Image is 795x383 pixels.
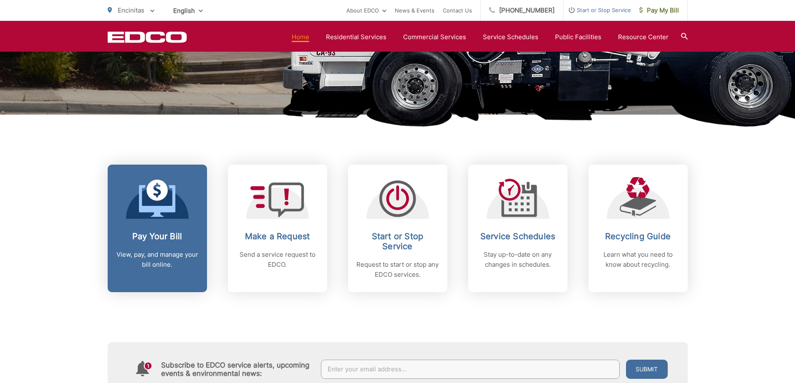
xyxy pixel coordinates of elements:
[236,231,319,241] h2: Make a Request
[228,165,327,292] a: Make a Request Send a service request to EDCO.
[116,231,199,241] h2: Pay Your Bill
[161,361,313,378] h4: Subscribe to EDCO service alerts, upcoming events & environmental news:
[477,250,559,270] p: Stay up-to-date on any changes in schedules.
[108,165,207,292] a: Pay Your Bill View, pay, and manage your bill online.
[483,32,538,42] a: Service Schedules
[356,260,439,280] p: Request to start or stop any EDCO services.
[588,165,688,292] a: Recycling Guide Learn what you need to know about recycling.
[403,32,466,42] a: Commercial Services
[326,32,386,42] a: Residential Services
[321,360,620,379] input: Enter your email address...
[626,360,668,379] button: Submit
[555,32,601,42] a: Public Facilities
[597,250,679,270] p: Learn what you need to know about recycling.
[618,32,669,42] a: Resource Center
[639,5,679,15] span: Pay My Bill
[108,31,187,43] a: EDCD logo. Return to the homepage.
[346,5,386,15] a: About EDCO
[468,165,568,292] a: Service Schedules Stay up-to-date on any changes in schedules.
[118,6,144,14] span: Encinitas
[443,5,472,15] a: Contact Us
[167,3,209,18] span: English
[356,231,439,251] h2: Start or Stop Service
[236,250,319,270] p: Send a service request to EDCO.
[116,250,199,270] p: View, pay, and manage your bill online.
[395,5,434,15] a: News & Events
[597,231,679,241] h2: Recycling Guide
[292,32,309,42] a: Home
[477,231,559,241] h2: Service Schedules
